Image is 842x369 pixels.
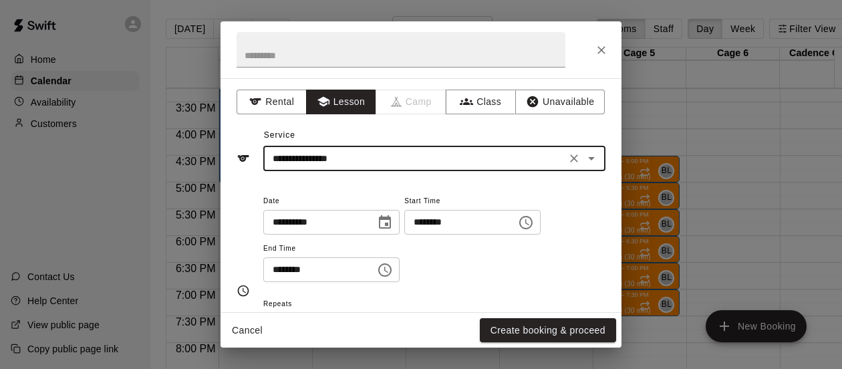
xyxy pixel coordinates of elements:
[237,152,250,165] svg: Service
[306,90,376,114] button: Lesson
[582,149,601,168] button: Open
[372,257,398,283] button: Choose time, selected time is 4:30 PM
[226,318,269,343] button: Cancel
[565,149,583,168] button: Clear
[480,318,616,343] button: Create booking & proceed
[264,130,295,140] span: Service
[404,193,541,211] span: Start Time
[589,38,613,62] button: Close
[372,209,398,236] button: Choose date, selected date is Aug 20, 2025
[513,209,539,236] button: Choose time, selected time is 4:00 PM
[237,284,250,297] svg: Timing
[263,193,400,211] span: Date
[515,90,605,114] button: Unavailable
[263,295,345,314] span: Repeats
[446,90,516,114] button: Class
[263,240,400,258] span: End Time
[376,90,446,114] span: Camps can only be created in the Services page
[237,90,307,114] button: Rental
